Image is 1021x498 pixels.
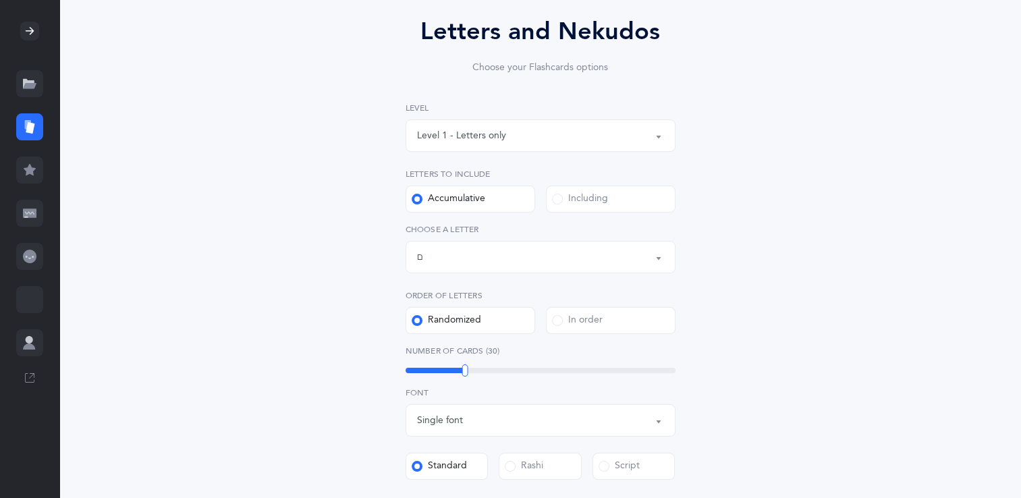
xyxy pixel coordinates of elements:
label: Choose a letter [406,223,675,236]
div: Choose your Flashcards options [368,61,713,75]
div: Level 1 - Letters only [417,129,506,143]
button: Single font [406,404,675,437]
label: Level [406,102,675,114]
div: Randomized [412,314,481,327]
div: In order [552,314,603,327]
label: Letters to include [406,168,675,180]
div: Script [599,460,640,473]
div: Accumulative [412,192,485,206]
label: Font [406,387,675,399]
div: Standard [412,460,467,473]
div: Including [552,192,608,206]
div: Rashi [505,460,543,473]
button: Level 1 - Letters only [406,119,675,152]
div: Letters and Nekudos [368,13,713,50]
div: Single font [417,414,463,428]
button: ם [406,241,675,273]
div: ם [417,250,423,265]
label: Number of Cards (30) [406,345,675,357]
label: Order of letters [406,289,675,302]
